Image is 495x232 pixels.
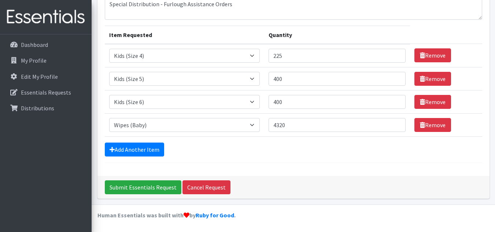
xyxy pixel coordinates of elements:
[3,85,89,100] a: Essentials Requests
[97,211,236,219] strong: Human Essentials was built with by .
[3,37,89,52] a: Dashboard
[21,57,47,64] p: My Profile
[264,26,410,44] th: Quantity
[414,95,451,109] a: Remove
[21,89,71,96] p: Essentials Requests
[105,180,181,194] input: Submit Essentials Request
[105,143,164,156] a: Add Another Item
[414,72,451,86] a: Remove
[3,69,89,84] a: Edit My Profile
[105,26,265,44] th: Item Requested
[196,211,234,219] a: Ruby for Good
[414,118,451,132] a: Remove
[414,48,451,62] a: Remove
[3,5,89,29] img: HumanEssentials
[21,73,58,80] p: Edit My Profile
[182,180,230,194] a: Cancel Request
[21,104,54,112] p: Distributions
[3,101,89,115] a: Distributions
[21,41,48,48] p: Dashboard
[3,53,89,68] a: My Profile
